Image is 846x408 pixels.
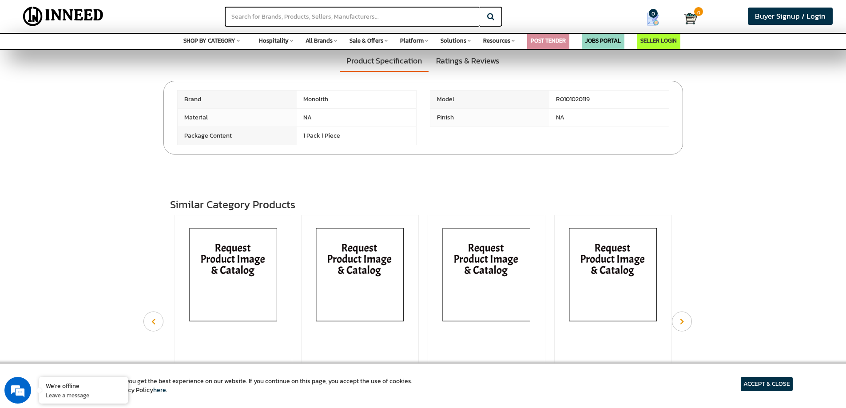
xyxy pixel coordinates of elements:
div: Minimize live chat window [146,4,167,26]
span: Monolith [297,91,416,108]
span: Finish [430,109,550,127]
a: SELLER LOGIN [640,36,677,45]
span: NA [297,109,416,127]
em: Submit [130,273,161,285]
em: Driven by SalesIQ [70,233,113,239]
img: Cart [684,12,697,25]
img: logo_Zg8I0qSkbAqR2WFHt3p6CTuqpyXMFPubPcD2OT02zFN43Cy9FUNNG3NEPhM_Q1qe_.png [15,53,37,58]
span: 1 Pack 1 Piece [297,127,416,145]
span: SHOP BY CATEGORY [183,36,235,45]
img: salesiqlogo_leal7QplfZFryJ6FIlVepeu7OftD7mt8q6exU6-34PB8prfIgodN67KcxXM9Y7JQ_.png [61,233,68,238]
img: Inneed.Market [16,5,111,28]
article: We use cookies to ensure you get the best experience on our website. If you continue on this page... [53,377,413,395]
a: Buyer Signup / Login [748,8,833,25]
a: Cart 0 [684,9,692,28]
img: ROCA L90 Basin Mixer with Aerator & Pop-Up Waste [306,219,414,334]
img: Show My Quotes [646,12,659,26]
p: Leave a message [46,391,121,399]
span: 0 [694,7,703,16]
span: Package Content [178,127,297,145]
span: R0101020119 [549,91,669,108]
span: We are offline. Please leave us a message. [19,112,155,202]
img: ROCA L90 High-Neck Basin Mixer with Pop-Up Waste [559,219,667,334]
span: Model [430,91,550,108]
a: here [153,385,166,395]
article: ACCEPT & CLOSE [741,377,793,391]
button: Previous [143,312,163,332]
div: Leave a message [46,50,149,61]
a: POST TENDER [531,36,566,45]
span: Platform [400,36,424,45]
span: All Brands [306,36,333,45]
input: Search for Brands, Products, Sellers, Manufacturers... [225,7,480,27]
div: We're offline [46,381,121,390]
textarea: Type your message and click 'Submit' [4,242,169,273]
img: ROCA Targa Kitchen Sink Mixer with Swivel Spout [179,219,287,334]
a: Ratings & Reviews [429,51,506,71]
button: Next [672,312,692,332]
span: Material [178,109,297,127]
span: Resources [483,36,510,45]
a: my Quotes 0 [629,9,684,29]
span: NA [549,109,669,127]
h3: Similar Category Products [170,199,676,210]
span: Brand [178,91,297,108]
span: 0 [649,9,658,18]
span: Solutions [441,36,466,45]
span: Buyer Signup / Login [755,11,826,22]
a: Product Specification [340,51,429,72]
span: Hospitality [259,36,289,45]
a: JOBS PORTAL [585,36,621,45]
span: Sale & Offers [350,36,383,45]
img: ROCA L90 Smooth Body Basin Mixer with Click-Clack Pop-up Waste [433,219,540,334]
